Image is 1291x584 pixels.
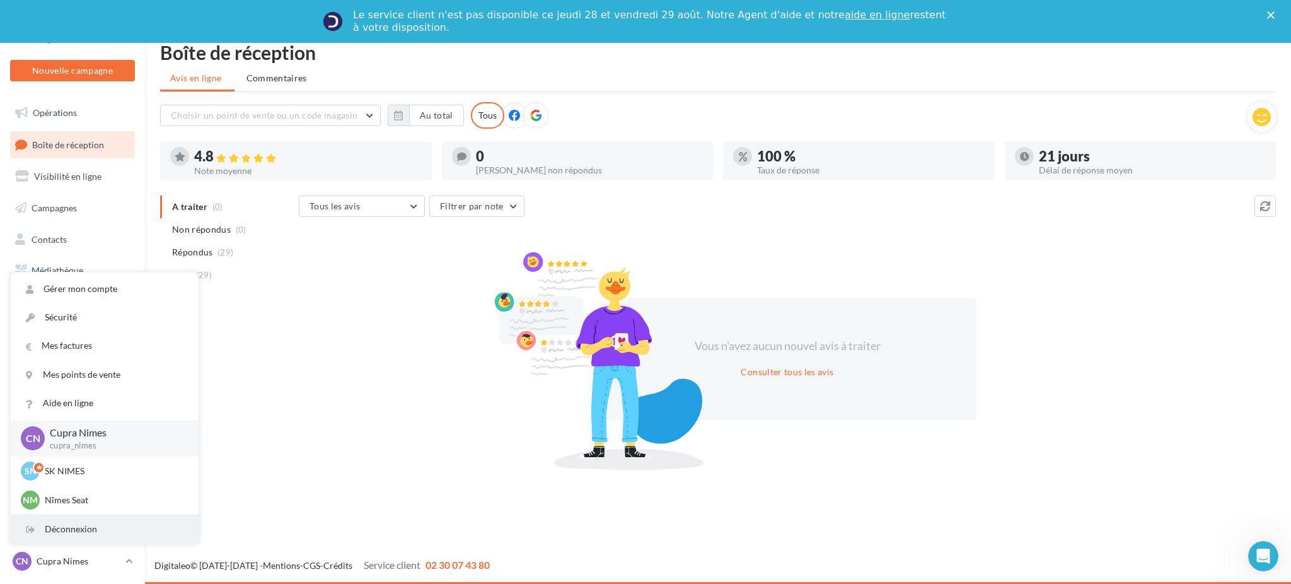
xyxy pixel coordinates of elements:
[8,100,137,126] a: Opérations
[25,465,37,477] span: SN
[1039,149,1266,163] div: 21 jours
[8,195,137,221] a: Campagnes
[172,223,231,236] span: Non répondus
[8,289,137,315] a: Calendrier
[471,102,504,129] div: Tous
[757,166,985,175] div: Taux de réponse
[32,202,77,213] span: Campagnes
[736,365,838,380] button: Consulter tous les avis
[845,9,910,21] a: aide en ligne
[388,105,464,126] button: Au total
[23,494,38,506] span: Nm
[8,362,137,399] a: Campagnes DataOnDemand
[194,149,422,164] div: 4.8
[45,494,183,506] p: Nîmes Seat
[11,361,199,389] a: Mes points de vente
[303,560,320,571] a: CGS
[1248,541,1278,571] iframe: Intercom live chat
[409,105,464,126] button: Au total
[32,139,104,149] span: Boîte de réception
[154,560,490,571] span: © [DATE]-[DATE] - - -
[160,43,1276,62] div: Boîte de réception
[217,247,233,257] span: (29)
[32,233,67,244] span: Contacts
[310,201,361,211] span: Tous les avis
[172,269,191,281] span: Tous
[11,303,199,332] a: Sécurité
[323,560,352,571] a: Crédits
[8,131,137,158] a: Boîte de réception
[1267,11,1280,19] div: Fermer
[45,465,183,477] p: SK NIMES
[8,257,137,284] a: Médiathèque
[8,320,137,358] a: PLV et print personnalisable
[679,338,896,354] div: Vous n'avez aucun nouvel avis à traiter
[33,107,77,118] span: Opérations
[263,560,300,571] a: Mentions
[246,72,307,85] span: Commentaires
[1039,166,1266,175] div: Délai de réponse moyen
[323,11,343,32] img: Profile image for Service-Client
[10,549,135,573] a: CN Cupra Nimes
[37,555,120,568] p: Cupra Nimes
[8,163,137,190] a: Visibilité en ligne
[299,196,425,217] button: Tous les avis
[364,559,420,571] span: Service client
[34,171,101,182] span: Visibilité en ligne
[32,265,83,276] span: Médiathèque
[26,431,40,446] span: CN
[154,560,190,571] a: Digitaleo
[172,246,213,259] span: Répondus
[429,196,524,217] button: Filtrer par note
[16,555,28,568] span: CN
[236,225,246,235] span: (0)
[11,389,199,418] a: Aide en ligne
[757,149,985,163] div: 100 %
[11,332,199,360] a: Mes factures
[10,60,135,81] button: Nouvelle campagne
[11,515,199,544] div: Déconnexion
[50,426,178,440] p: Cupra Nimes
[8,226,137,253] a: Contacts
[171,110,357,120] span: Choisir un point de vente ou un code magasin
[426,559,490,571] span: 02 30 07 43 80
[476,149,703,163] div: 0
[476,166,703,175] div: [PERSON_NAME] non répondus
[194,166,422,175] div: Note moyenne
[160,105,381,126] button: Choisir un point de vente ou un code magasin
[196,270,212,280] span: (29)
[11,275,199,303] a: Gérer mon compte
[50,440,178,452] p: cupra_nimes
[353,9,948,34] div: Le service client n'est pas disponible ce jeudi 28 et vendredi 29 août. Notre Agent d'aide et not...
